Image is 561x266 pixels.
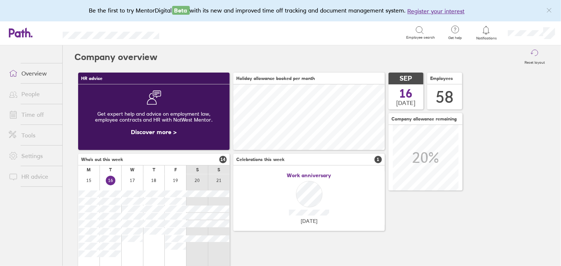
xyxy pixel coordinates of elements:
[219,156,227,163] span: 14
[408,7,465,15] button: Register your interest
[391,116,457,122] span: Company allowance remaining
[3,87,62,101] a: People
[520,45,549,69] button: Reset layout
[109,167,112,172] div: T
[81,76,102,81] span: HR advice
[236,157,285,162] span: Celebrations this week
[179,29,198,36] div: Search
[474,36,498,41] span: Notifications
[84,105,224,129] div: Get expert help and advice on employment law, employee contracts and HR with NatWest Mentor.
[172,6,190,15] span: Beta
[400,88,413,99] span: 16
[301,218,317,224] span: [DATE]
[236,76,315,81] span: Holiday allowance booked per month
[3,66,62,81] a: Overview
[430,76,453,81] span: Employees
[89,6,472,15] div: Be the first to try MentorDigital with its new and improved time off tracking and document manage...
[153,167,155,172] div: T
[131,128,177,136] a: Discover more >
[196,167,199,172] div: S
[400,75,412,83] span: SEP
[218,167,220,172] div: S
[174,167,177,172] div: F
[474,25,498,41] a: Notifications
[81,157,123,162] span: Who's out this week
[3,148,62,163] a: Settings
[406,35,435,40] span: Employee search
[287,172,331,178] span: Work anniversary
[74,45,157,69] h2: Company overview
[87,167,91,172] div: M
[443,36,467,40] span: Get help
[3,169,62,184] a: HR advice
[436,88,454,106] div: 58
[3,128,62,143] a: Tools
[3,107,62,122] a: Time off
[397,99,416,106] span: [DATE]
[520,58,549,65] label: Reset layout
[374,156,382,163] span: 1
[130,167,135,172] div: W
